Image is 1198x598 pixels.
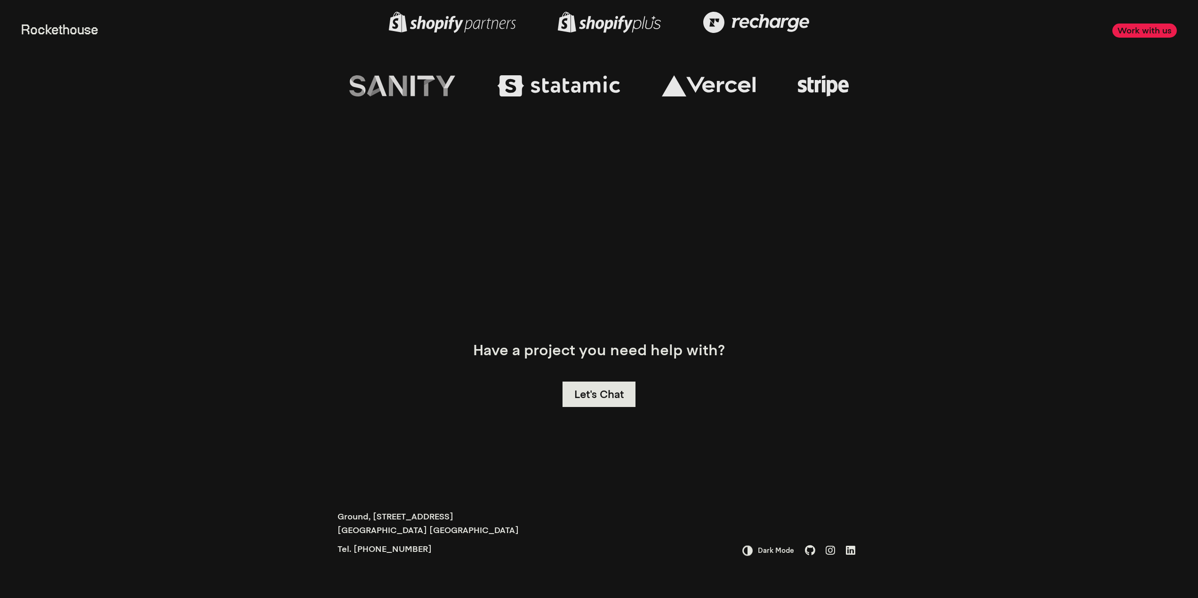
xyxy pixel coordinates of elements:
[338,510,519,537] p: Ground, [STREET_ADDRESS] [GEOGRAPHIC_DATA] [GEOGRAPHIC_DATA]
[338,542,519,556] p: Tel. [PHONE_NUMBER]
[662,75,756,96] img: Vercel
[498,75,620,96] img: Statamic Partner
[21,24,98,37] a: Rockethouse
[223,339,976,361] p: Have a project you need help with?
[563,382,635,407] a: Let's Chat
[753,545,794,556] span: Dark Mode
[349,75,455,96] img: Sanity CMS
[798,75,849,96] img: Stripe
[1112,24,1177,37] a: Work with us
